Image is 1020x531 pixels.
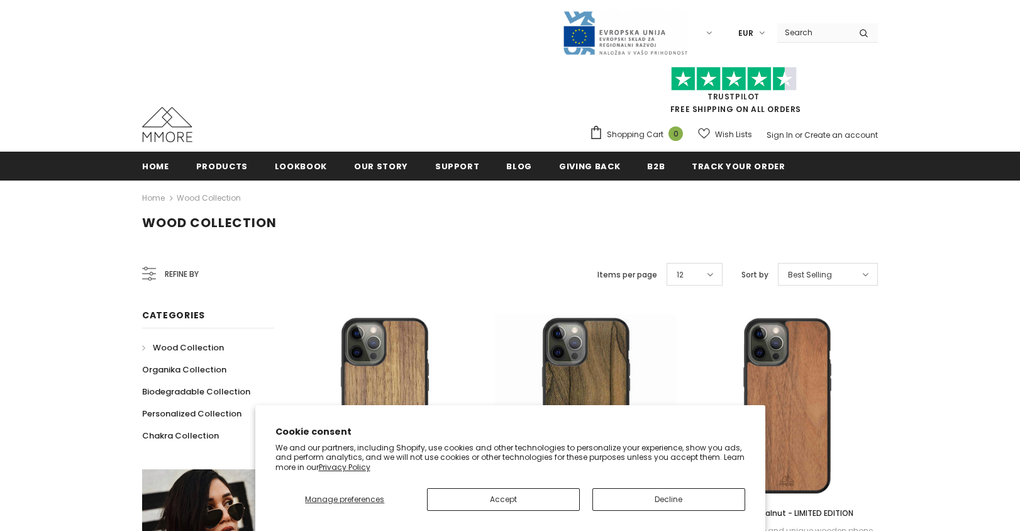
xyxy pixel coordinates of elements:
[275,488,415,511] button: Manage preferences
[142,359,226,381] a: Organika Collection
[677,269,684,281] span: 12
[153,342,224,354] span: Wood Collection
[692,160,785,172] span: Track your order
[592,488,745,511] button: Decline
[767,130,793,140] a: Sign In
[275,152,327,180] a: Lookbook
[696,506,878,520] a: European Walnut - LIMITED EDITION
[142,386,250,398] span: Biodegradable Collection
[562,10,688,56] img: Javni Razpis
[275,160,327,172] span: Lookbook
[589,72,878,115] span: FREE SHIPPING ON ALL ORDERS
[707,91,760,102] a: Trustpilot
[804,130,878,140] a: Create an account
[142,425,219,447] a: Chakra Collection
[738,27,753,40] span: EUR
[165,267,199,281] span: Refine by
[196,152,248,180] a: Products
[319,462,370,472] a: Privacy Policy
[741,269,768,281] label: Sort by
[142,430,219,442] span: Chakra Collection
[435,152,480,180] a: support
[668,126,683,141] span: 0
[142,408,241,420] span: Personalized Collection
[275,425,745,439] h2: Cookie consent
[647,152,665,180] a: B2B
[142,337,224,359] a: Wood Collection
[777,23,850,42] input: Search Site
[354,152,408,180] a: Our Story
[177,193,241,203] a: Wood Collection
[142,309,205,321] span: Categories
[562,27,688,38] a: Javni Razpis
[142,160,169,172] span: Home
[142,152,169,180] a: Home
[142,403,241,425] a: Personalized Collection
[589,125,689,144] a: Shopping Cart 0
[647,160,665,172] span: B2B
[788,269,832,281] span: Best Selling
[597,269,657,281] label: Items per page
[506,160,532,172] span: Blog
[196,160,248,172] span: Products
[559,152,620,180] a: Giving back
[142,381,250,403] a: Biodegradable Collection
[671,67,797,91] img: Trust Pilot Stars
[305,494,384,505] span: Manage preferences
[607,128,663,141] span: Shopping Cart
[354,160,408,172] span: Our Story
[506,152,532,180] a: Blog
[275,443,745,472] p: We and our partners, including Shopify, use cookies and other technologies to personalize your ex...
[435,160,480,172] span: support
[692,152,785,180] a: Track your order
[142,107,192,142] img: MMORE Cases
[142,191,165,206] a: Home
[795,130,802,140] span: or
[142,214,277,232] span: Wood Collection
[559,160,620,172] span: Giving back
[142,364,226,376] span: Organika Collection
[719,508,853,518] span: European Walnut - LIMITED EDITION
[715,128,752,141] span: Wish Lists
[698,123,752,145] a: Wish Lists
[427,488,580,511] button: Accept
